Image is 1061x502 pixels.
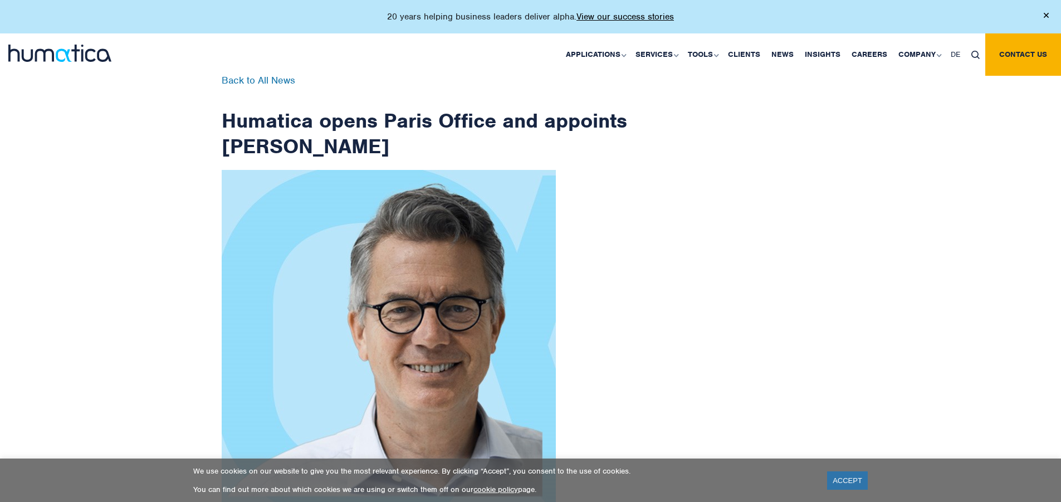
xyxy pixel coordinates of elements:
h1: Humatica opens Paris Office and appoints [PERSON_NAME] [222,76,628,159]
a: Applications [560,33,630,76]
img: search_icon [971,51,980,59]
a: Careers [846,33,893,76]
a: Tools [682,33,722,76]
a: News [766,33,799,76]
a: Clients [722,33,766,76]
a: ACCEPT [827,471,868,490]
p: We use cookies on our website to give you the most relevant experience. By clicking “Accept”, you... [193,466,813,476]
a: Company [893,33,945,76]
span: DE [951,50,960,59]
a: DE [945,33,966,76]
a: Back to All News [222,74,295,86]
a: cookie policy [473,485,518,494]
a: Contact us [985,33,1061,76]
a: View our success stories [576,11,674,22]
p: 20 years helping business leaders deliver alpha. [387,11,674,22]
p: You can find out more about which cookies we are using or switch them off on our page. [193,485,813,494]
a: Insights [799,33,846,76]
a: Services [630,33,682,76]
img: logo [8,45,111,62]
